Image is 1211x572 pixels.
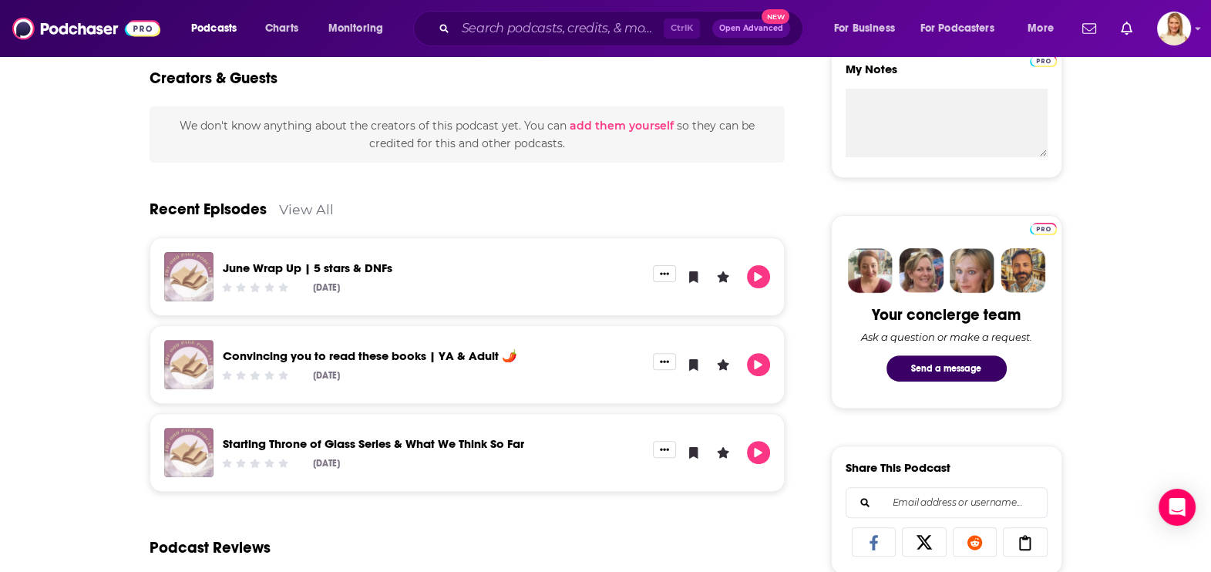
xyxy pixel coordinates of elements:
h3: Share This Podcast [846,460,950,475]
a: Share on Reddit [953,527,997,557]
button: add them yourself [570,119,674,132]
button: Bookmark Episode [682,265,705,288]
a: Starting Throne of Glass Series & What We Think So Far [223,436,524,451]
button: Bookmark Episode [682,353,705,376]
a: Recent Episodes [150,200,267,219]
img: Starting Throne of Glass Series & What We Think So Far [164,428,214,477]
img: Jon Profile [1001,248,1045,293]
button: Show More Button [653,441,676,458]
a: Share on X/Twitter [902,527,947,557]
button: open menu [318,16,403,41]
img: Podchaser - Follow, Share and Rate Podcasts [12,14,160,43]
a: Show notifications dropdown [1115,15,1139,42]
div: [DATE] [313,282,340,293]
button: Bookmark Episode [682,441,705,464]
label: My Notes [846,62,1048,89]
img: Podchaser Pro [1030,223,1057,235]
img: Podchaser Pro [1030,55,1057,67]
button: open menu [910,16,1017,41]
button: Open AdvancedNew [712,19,790,38]
button: Show profile menu [1157,12,1191,45]
div: Community Rating: 0 out of 5 [220,457,290,469]
img: June Wrap Up | 5 stars & DNFs [164,252,214,301]
img: Sydney Profile [848,248,893,293]
a: Pro website [1030,52,1057,67]
a: Share on Facebook [852,527,896,557]
span: Ctrl K [664,19,700,39]
a: Show notifications dropdown [1076,15,1102,42]
div: Your concierge team [872,305,1021,325]
button: Leave a Rating [711,353,735,376]
span: Logged in as leannebush [1157,12,1191,45]
span: We don't know anything about the creators of this podcast yet . You can so they can be credited f... [180,119,755,150]
button: Leave a Rating [711,441,735,464]
button: Send a message [886,355,1007,382]
span: Charts [265,18,298,39]
img: Convincing you to read these books | YA & Adult 🌶️ [164,340,214,389]
a: Convincing you to read these books | YA & Adult 🌶️ [223,348,517,363]
a: Copy Link [1003,527,1048,557]
button: open menu [823,16,914,41]
div: Search podcasts, credits, & more... [428,11,818,46]
span: More [1028,18,1054,39]
img: User Profile [1157,12,1191,45]
button: Play [747,353,770,376]
span: Podcasts [191,18,237,39]
a: Pro website [1030,220,1057,235]
span: New [762,9,789,24]
a: June Wrap Up | 5 stars & DNFs [223,261,392,275]
input: Search podcasts, credits, & more... [456,16,664,41]
button: Show More Button [653,353,676,370]
span: For Business [834,18,895,39]
div: Ask a question or make a request. [861,331,1032,343]
h2: Creators & Guests [150,69,278,88]
a: View All [279,201,334,217]
div: [DATE] [313,370,340,381]
input: Email address or username... [859,488,1034,517]
h3: Podcast Reviews [150,538,271,557]
img: Jules Profile [950,248,994,293]
span: For Podcasters [920,18,994,39]
div: Community Rating: 0 out of 5 [220,369,290,381]
a: Charts [255,16,308,41]
button: Play [747,441,770,464]
span: Open Advanced [719,25,783,32]
button: Show More Button [653,265,676,282]
div: Community Rating: 0 out of 5 [220,281,290,293]
button: open menu [1017,16,1073,41]
span: Monitoring [328,18,383,39]
div: Open Intercom Messenger [1159,489,1196,526]
button: open menu [180,16,257,41]
button: Leave a Rating [711,265,735,288]
div: Search followers [846,487,1048,518]
div: [DATE] [313,458,340,469]
button: Play [747,265,770,288]
img: Barbara Profile [899,248,944,293]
